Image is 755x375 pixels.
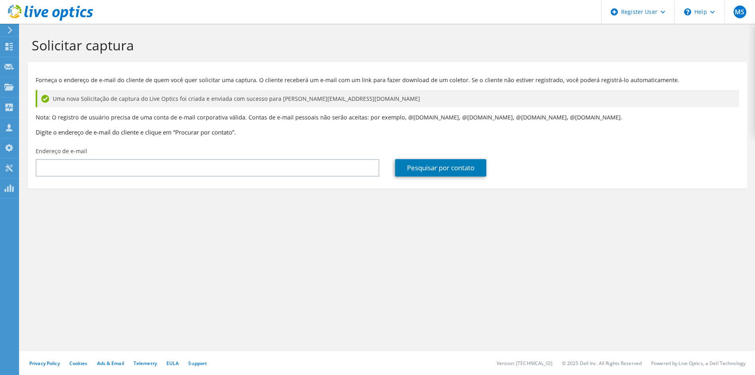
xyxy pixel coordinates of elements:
a: EULA [166,360,179,367]
li: © 2025 Dell Inc. All Rights Reserved [562,360,642,367]
span: MS [734,6,746,18]
p: Forneça o endereço de e-mail do cliente de quem você quer solicitar uma captura. O cliente recebe... [36,76,739,85]
h1: Solicitar captura [32,37,739,54]
svg: \n [684,8,691,15]
a: Cookies [69,360,88,367]
span: Uma nova Solicitação de captura do Live Optics foi criada e enviada com sucesso para [PERSON_NAME... [53,94,420,103]
label: Endereço de e-mail [36,147,87,155]
a: Privacy Policy [29,360,60,367]
a: Pesquisar por contato [395,159,486,177]
a: Ads & Email [97,360,124,367]
li: Version: [TECHNICAL_ID] [497,360,552,367]
li: Powered by Live Optics, a Dell Technology [651,360,745,367]
h3: Digite o endereço de e-mail do cliente e clique em “Procurar por contato”. [36,128,739,137]
p: Nota: O registro de usuário precisa de uma conta de e-mail corporativa válida. Contas de e-mail p... [36,113,739,122]
a: Telemetry [134,360,157,367]
a: Support [188,360,207,367]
